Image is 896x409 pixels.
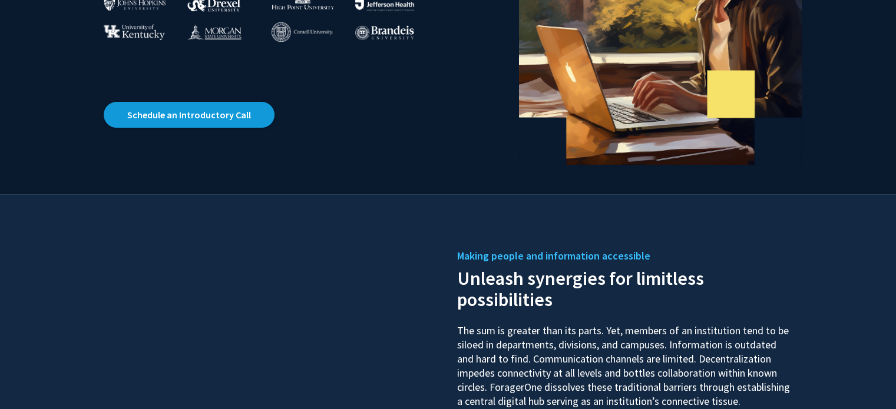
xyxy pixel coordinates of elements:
[355,25,414,40] img: Brandeis University
[272,22,333,42] img: Cornell University
[457,313,793,408] p: The sum is greater than its parts. Yet, members of an institution tend to be siloed in department...
[457,247,793,265] h5: Making people and information accessible
[9,356,50,400] iframe: Chat
[457,265,793,310] h2: Unleash synergies for limitless possibilities
[187,24,242,39] img: Morgan State University
[104,24,165,40] img: University of Kentucky
[104,102,275,128] a: Opens in a new tab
